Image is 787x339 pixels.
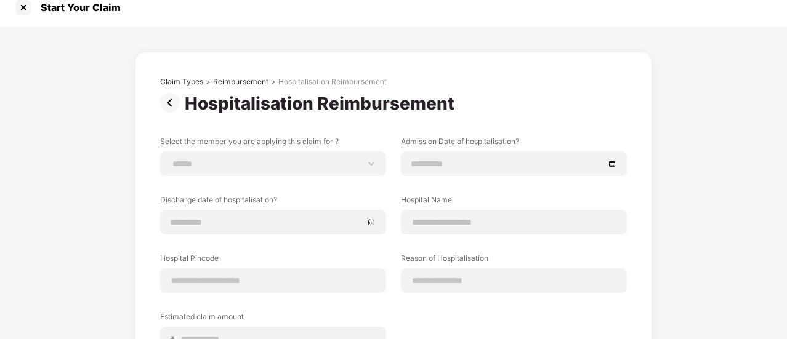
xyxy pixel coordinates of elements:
[160,77,203,87] div: Claim Types
[160,93,185,113] img: svg+xml;base64,PHN2ZyBpZD0iUHJldi0zMngzMiIgeG1sbnM9Imh0dHA6Ly93d3cudzMub3JnLzIwMDAvc3ZnIiB3aWR0aD...
[401,136,627,151] label: Admission Date of hospitalisation?
[271,77,276,87] div: >
[160,253,386,268] label: Hospital Pincode
[160,136,386,151] label: Select the member you are applying this claim for ?
[160,194,386,210] label: Discharge date of hospitalisation?
[206,77,211,87] div: >
[213,77,268,87] div: Reimbursement
[401,194,627,210] label: Hospital Name
[401,253,627,268] label: Reason of Hospitalisation
[185,93,459,114] div: Hospitalisation Reimbursement
[33,1,121,14] div: Start Your Claim
[278,77,387,87] div: Hospitalisation Reimbursement
[160,311,386,327] label: Estimated claim amount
